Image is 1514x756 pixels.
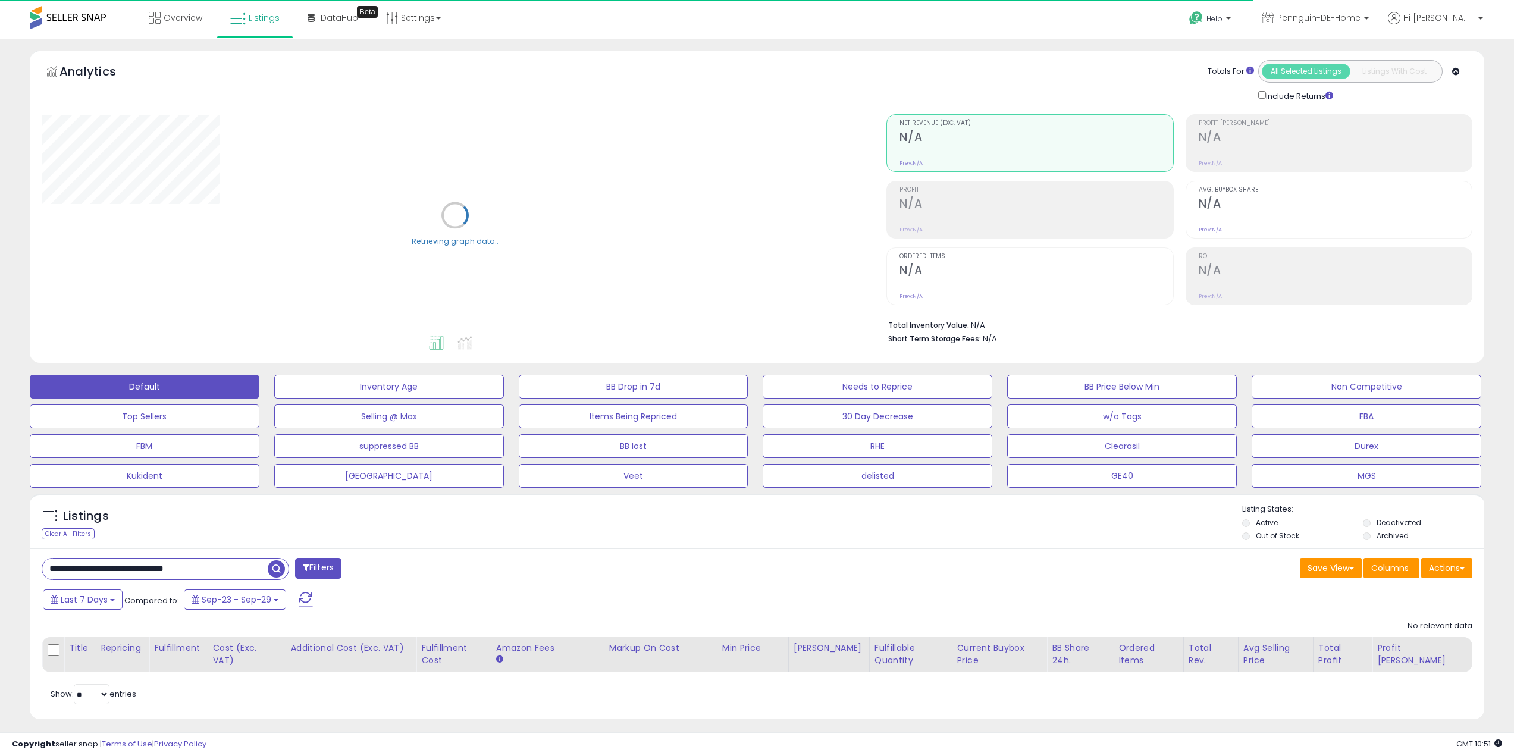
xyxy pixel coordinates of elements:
[899,226,923,233] small: Prev: N/A
[519,404,748,428] button: Items Being Repriced
[1408,620,1472,632] div: No relevant data
[763,464,992,488] button: delisted
[295,558,341,579] button: Filters
[899,187,1173,193] span: Profit
[1403,12,1475,24] span: Hi [PERSON_NAME]
[1199,226,1222,233] small: Prev: N/A
[899,263,1173,280] h2: N/A
[888,317,1463,331] li: N/A
[874,642,947,667] div: Fulfillable Quantity
[1256,517,1278,528] label: Active
[899,159,923,167] small: Prev: N/A
[412,236,499,246] div: Retrieving graph data..
[30,375,259,399] button: Default
[1199,197,1472,213] h2: N/A
[1371,562,1409,574] span: Columns
[51,688,136,699] span: Show: entries
[1363,558,1419,578] button: Columns
[888,320,969,330] b: Total Inventory Value:
[1118,642,1178,667] div: Ordered Items
[1199,293,1222,300] small: Prev: N/A
[1199,187,1472,193] span: Avg. Buybox Share
[30,464,259,488] button: Kukident
[1421,558,1472,578] button: Actions
[164,12,202,24] span: Overview
[763,404,992,428] button: 30 Day Decrease
[1249,89,1347,102] div: Include Returns
[1377,642,1467,667] div: Profit [PERSON_NAME]
[519,375,748,399] button: BB Drop in 7d
[1256,531,1299,541] label: Out of Stock
[1252,464,1481,488] button: MGS
[1180,2,1243,39] a: Help
[1208,66,1254,77] div: Totals For
[1243,642,1308,667] div: Avg Selling Price
[1199,263,1472,280] h2: N/A
[1199,130,1472,146] h2: N/A
[30,404,259,428] button: Top Sellers
[604,637,717,672] th: The percentage added to the cost of goods (COGS) that forms the calculator for Min & Max prices.
[1388,12,1483,39] a: Hi [PERSON_NAME]
[12,739,206,750] div: seller snap | |
[794,642,864,654] div: [PERSON_NAME]
[1189,642,1233,667] div: Total Rev.
[1189,11,1203,26] i: Get Help
[290,642,411,654] div: Additional Cost (Exc. VAT)
[63,508,109,525] h5: Listings
[213,642,281,667] div: Cost (Exc. VAT)
[101,642,144,654] div: Repricing
[274,375,504,399] button: Inventory Age
[763,434,992,458] button: RHE
[1052,642,1108,667] div: BB Share 24h.
[899,197,1173,213] h2: N/A
[30,434,259,458] button: FBM
[42,528,95,539] div: Clear All Filters
[274,464,504,488] button: [GEOGRAPHIC_DATA]
[1199,120,1472,127] span: Profit [PERSON_NAME]
[722,642,783,654] div: Min Price
[1242,504,1484,515] p: Listing States:
[496,642,599,654] div: Amazon Fees
[421,642,485,667] div: Fulfillment Cost
[496,654,503,665] small: Amazon Fees.
[321,12,358,24] span: DataHub
[124,595,179,606] span: Compared to:
[61,594,108,606] span: Last 7 Days
[1007,404,1237,428] button: w/o Tags
[899,130,1173,146] h2: N/A
[1350,64,1438,79] button: Listings With Cost
[274,404,504,428] button: Selling @ Max
[1252,404,1481,428] button: FBA
[899,120,1173,127] span: Net Revenue (Exc. VAT)
[43,589,123,610] button: Last 7 Days
[1377,531,1409,541] label: Archived
[1007,375,1237,399] button: BB Price Below Min
[274,434,504,458] button: suppressed BB
[888,334,981,344] b: Short Term Storage Fees:
[983,333,997,344] span: N/A
[69,642,90,654] div: Title
[1252,434,1481,458] button: Durex
[763,375,992,399] button: Needs to Reprice
[59,63,139,83] h5: Analytics
[609,642,712,654] div: Markup on Cost
[1199,159,1222,167] small: Prev: N/A
[249,12,280,24] span: Listings
[899,293,923,300] small: Prev: N/A
[1007,464,1237,488] button: GE40
[102,738,152,749] a: Terms of Use
[1007,434,1237,458] button: Clearasil
[12,738,55,749] strong: Copyright
[1277,12,1361,24] span: Pennguin-DE-Home
[202,594,271,606] span: Sep-23 - Sep-29
[1199,253,1472,260] span: ROI
[1300,558,1362,578] button: Save View
[1252,375,1481,399] button: Non Competitive
[899,253,1173,260] span: Ordered Items
[519,464,748,488] button: Veet
[154,642,202,654] div: Fulfillment
[1377,517,1421,528] label: Deactivated
[1262,64,1350,79] button: All Selected Listings
[357,6,378,18] div: Tooltip anchor
[1318,642,1367,667] div: Total Profit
